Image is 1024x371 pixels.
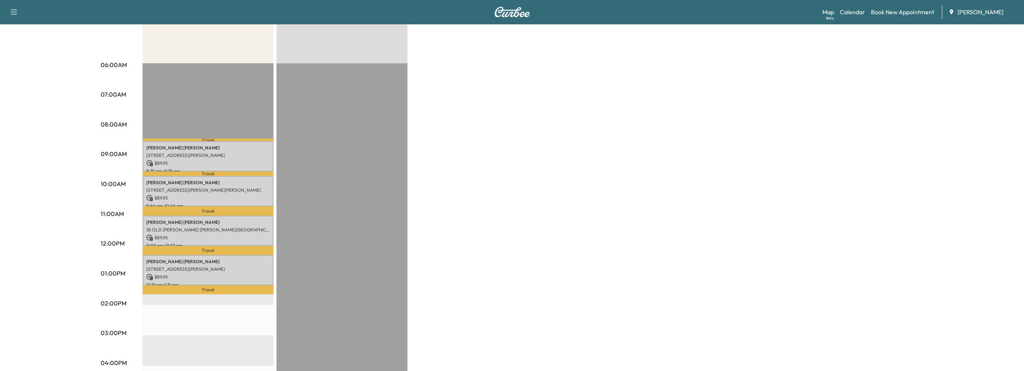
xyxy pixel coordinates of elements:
p: Travel [143,139,273,141]
p: 01:00PM [101,269,125,278]
p: 02:00PM [101,299,126,308]
p: [PERSON_NAME] [PERSON_NAME] [146,180,270,186]
p: 12:00PM [101,239,125,248]
p: 8:35 am - 9:35 am [146,168,270,174]
p: 10:00AM [101,179,126,188]
p: 09:00AM [101,149,127,158]
p: Travel [143,206,273,216]
a: Calendar [840,7,865,16]
p: [STREET_ADDRESS][PERSON_NAME] [146,152,270,158]
p: [PERSON_NAME] [PERSON_NAME] [146,219,270,225]
p: $ 89.95 [146,234,270,241]
span: [PERSON_NAME] [957,7,1003,16]
p: 07:00AM [101,90,126,99]
p: $ 89.95 [146,195,270,201]
p: 11:00AM [101,209,124,218]
p: Travel [143,246,273,255]
p: 35 OLD [PERSON_NAME] [PERSON_NAME][GEOGRAPHIC_DATA], [GEOGRAPHIC_DATA], [GEOGRAPHIC_DATA] [146,227,270,233]
a: MapBeta [822,7,834,16]
div: Beta [826,15,834,21]
a: Book New Appointment [871,7,934,16]
p: 9:44 am - 10:44 am [146,203,270,209]
p: 08:00AM [101,120,127,129]
p: 06:00AM [101,60,127,69]
p: $ 89.95 [146,274,270,280]
p: 04:00PM [101,358,127,367]
p: [PERSON_NAME] [PERSON_NAME] [146,145,270,151]
p: 11:03 am - 12:03 pm [146,243,270,249]
p: 12:21 pm - 1:21 pm [146,282,270,288]
p: Travel [143,285,273,294]
p: $ 89.95 [146,160,270,167]
p: 03:00PM [101,328,126,337]
p: [STREET_ADDRESS][PERSON_NAME] [146,266,270,272]
p: Travel [143,171,273,176]
p: [STREET_ADDRESS][PERSON_NAME][PERSON_NAME] [146,187,270,193]
p: [PERSON_NAME] [PERSON_NAME] [146,259,270,265]
img: Curbee Logo [494,7,530,17]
